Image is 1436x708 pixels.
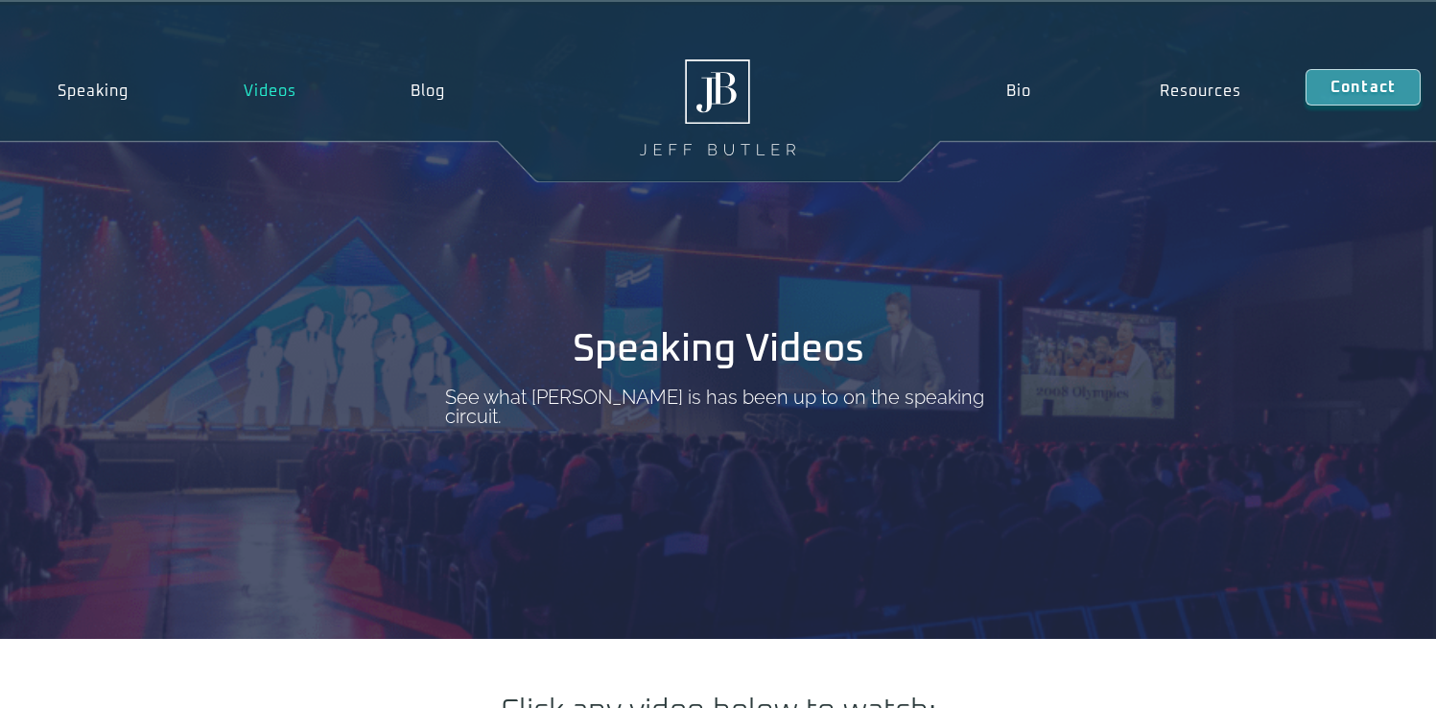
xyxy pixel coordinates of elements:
[942,69,1306,113] nav: Menu
[186,69,354,113] a: Videos
[1306,69,1421,106] a: Contact
[573,330,864,368] h1: Speaking Videos
[942,69,1095,113] a: Bio
[354,69,504,113] a: Blog
[1095,69,1306,113] a: Resources
[1330,80,1396,95] span: Contact
[445,388,992,426] p: See what [PERSON_NAME] is has been up to on the speaking circuit.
